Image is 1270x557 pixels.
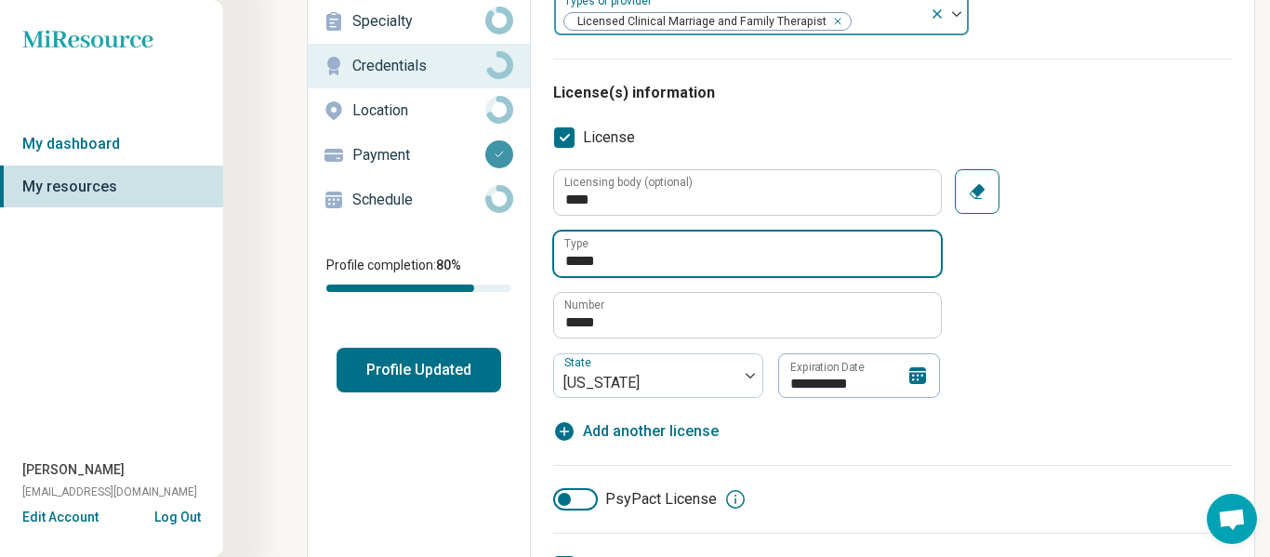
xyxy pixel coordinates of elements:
[337,348,501,392] button: Profile Updated
[436,258,461,272] span: 80 %
[564,177,693,188] label: Licensing body (optional)
[308,178,530,222] a: Schedule
[352,99,485,122] p: Location
[326,285,511,292] div: Profile completion
[352,144,485,166] p: Payment
[564,299,604,311] label: Number
[352,10,485,33] p: Specialty
[553,82,1232,104] h3: License(s) information
[308,133,530,178] a: Payment
[564,356,595,369] label: State
[564,238,589,249] label: Type
[22,460,125,480] span: [PERSON_NAME]
[553,488,717,511] label: PsyPact License
[154,508,201,523] button: Log Out
[22,508,99,527] button: Edit Account
[553,420,719,443] button: Add another license
[352,55,485,77] p: Credentials
[583,126,635,149] span: License
[554,232,941,276] input: credential.licenses.0.name
[352,189,485,211] p: Schedule
[1207,494,1257,544] a: Open chat
[308,245,530,303] div: Profile completion:
[583,420,719,443] span: Add another license
[22,484,197,500] span: [EMAIL_ADDRESS][DOMAIN_NAME]
[308,88,530,133] a: Location
[564,13,832,31] span: Licensed Clinical Marriage and Family Therapist
[308,44,530,88] a: Credentials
